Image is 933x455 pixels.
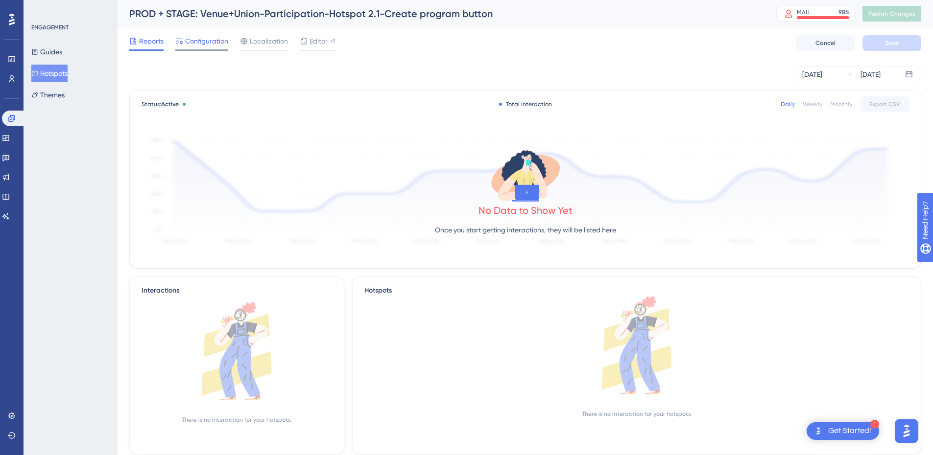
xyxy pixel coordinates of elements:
button: Export CSV [860,96,909,112]
span: Editor [310,35,328,47]
img: launcher-image-alternative-text [813,425,824,437]
div: Total Interaction [499,100,552,108]
div: [DATE] [861,68,881,80]
div: Monthly [830,100,852,108]
div: Interactions [142,285,179,296]
div: MAU [797,8,810,16]
div: Open Get Started! checklist, remaining modules: 1 [807,422,879,440]
span: Save [885,39,899,47]
span: Localization [250,35,288,47]
p: Once you start getting interactions, they will be listed here [435,224,616,236]
div: There is no interaction for your hotspots. [582,410,692,418]
div: PROD + STAGE: Venue+Union-Participation-Hotspot 2.1-Create program button [129,7,752,21]
button: Guides [31,43,62,61]
div: Get Started! [828,426,871,436]
span: Publish Changes [868,10,915,18]
div: No Data to Show Yet [478,204,573,217]
button: Hotspots [31,65,68,82]
span: Need Help? [23,2,61,14]
span: Active [161,101,179,108]
button: Publish Changes [862,6,921,22]
div: [DATE] [802,68,822,80]
span: Export CSV [869,100,900,108]
div: 1 [870,420,879,429]
div: Weekly [803,100,822,108]
div: Hotspots [364,285,909,296]
button: Save [862,35,921,51]
iframe: UserGuiding AI Assistant Launcher [892,416,921,446]
span: Configuration [185,35,228,47]
div: Daily [781,100,795,108]
div: ENGAGEMENT [31,23,69,31]
div: There is no interaction for your hotspots. [182,416,292,424]
button: Themes [31,86,65,104]
span: Reports [139,35,164,47]
span: Cancel [815,39,836,47]
div: 98 % [838,8,850,16]
button: Cancel [796,35,855,51]
span: Status: [142,100,179,108]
